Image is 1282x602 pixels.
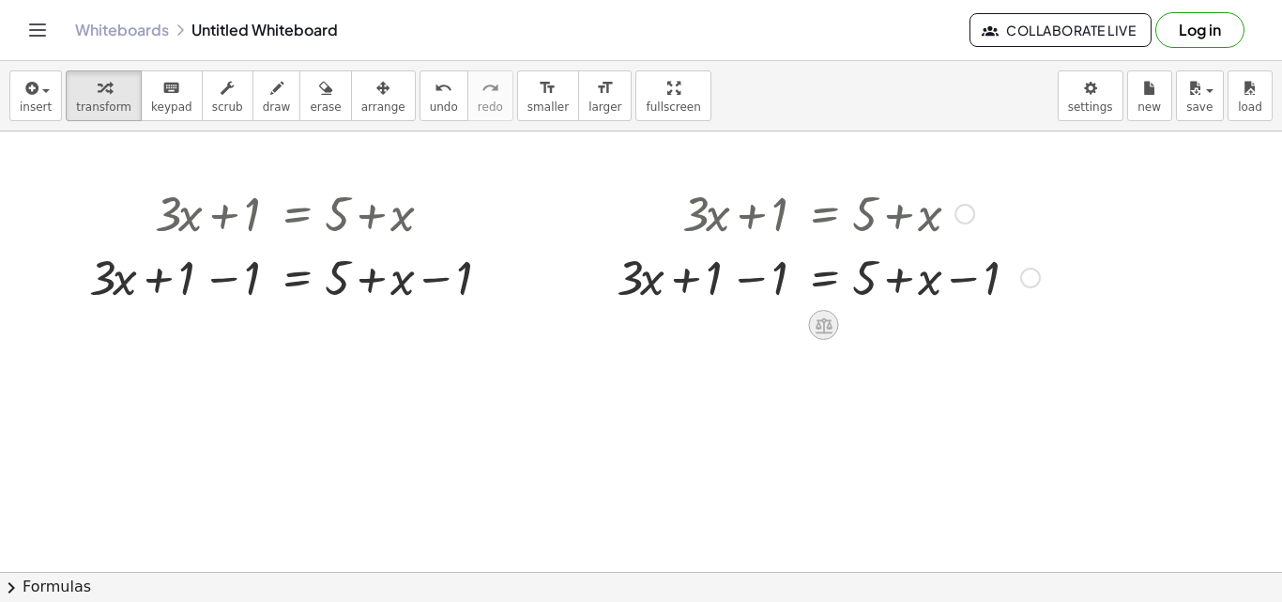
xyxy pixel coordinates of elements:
[478,100,503,114] span: redo
[351,70,416,121] button: arrange
[481,77,499,100] i: redo
[1155,12,1244,48] button: Log in
[435,77,452,100] i: undo
[151,100,192,114] span: keypad
[1068,100,1113,114] span: settings
[9,70,62,121] button: insert
[467,70,513,121] button: redoredo
[539,77,557,100] i: format_size
[635,70,710,121] button: fullscreen
[75,21,169,39] a: Whiteboards
[1186,100,1213,114] span: save
[596,77,614,100] i: format_size
[299,70,351,121] button: erase
[969,13,1152,47] button: Collaborate Live
[588,100,621,114] span: larger
[420,70,468,121] button: undoundo
[1137,100,1161,114] span: new
[527,100,569,114] span: smaller
[66,70,142,121] button: transform
[263,100,291,114] span: draw
[202,70,253,121] button: scrub
[252,70,301,121] button: draw
[20,100,52,114] span: insert
[1238,100,1262,114] span: load
[162,77,180,100] i: keyboard
[809,310,839,340] div: Apply the same math to both sides of the equation
[578,70,632,121] button: format_sizelarger
[361,100,405,114] span: arrange
[517,70,579,121] button: format_sizesmaller
[430,100,458,114] span: undo
[76,100,131,114] span: transform
[212,100,243,114] span: scrub
[985,22,1136,39] span: Collaborate Live
[310,100,341,114] span: erase
[23,15,53,45] button: Toggle navigation
[141,70,203,121] button: keyboardkeypad
[646,100,700,114] span: fullscreen
[1176,70,1224,121] button: save
[1228,70,1273,121] button: load
[1127,70,1172,121] button: new
[1058,70,1123,121] button: settings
